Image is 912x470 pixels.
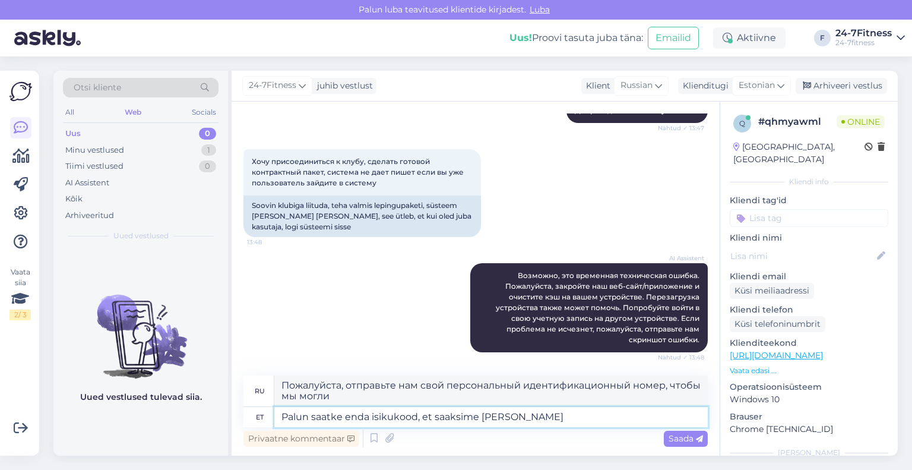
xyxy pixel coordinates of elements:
div: # qhmyawml [758,115,837,129]
div: 2 / 3 [9,310,31,320]
textarea: Пожалуйста, отправьте нам свой персональный идентификационный номер, чтобы мы могли [274,376,708,406]
div: et [256,407,264,427]
p: Klienditeekond [730,337,888,349]
div: 0 [199,128,216,140]
span: Nähtud ✓ 13:47 [658,124,704,133]
div: Uus [65,128,81,140]
input: Lisa nimi [730,250,875,263]
div: Klienditugi [678,80,729,92]
div: Vaata siia [9,267,31,320]
button: Emailid [648,27,699,49]
span: 13:48 [247,238,292,247]
span: Otsi kliente [74,81,121,94]
div: F [814,30,831,46]
img: Askly Logo [9,80,32,103]
div: juhib vestlust [312,80,373,92]
div: [GEOGRAPHIC_DATA], [GEOGRAPHIC_DATA] [733,141,864,166]
p: Windows 10 [730,393,888,406]
span: Saada [669,433,703,444]
b: Uus! [509,32,532,43]
p: Uued vestlused tulevad siia. [80,391,202,403]
p: Operatsioonisüsteem [730,381,888,393]
span: q [739,119,745,128]
img: No chats [53,273,228,380]
div: Kõik [65,193,83,205]
p: Kliendi email [730,270,888,283]
span: AI Assistent [660,254,704,263]
div: Socials [189,105,218,120]
input: Lisa tag [730,209,888,227]
p: Vaata edasi ... [730,365,888,376]
div: Kliendi info [730,176,888,187]
div: Klient [581,80,610,92]
div: 24-7Fitness [835,29,892,38]
div: Arhiveeritud [65,210,114,222]
p: Chrome [TECHNICAL_ID] [730,423,888,436]
span: Uued vestlused [113,231,169,241]
div: All [63,105,77,120]
div: [PERSON_NAME] [730,447,888,458]
div: Soovin klubiga liituda, teha valmis lepingupaketi, süsteem [PERSON_NAME] [PERSON_NAME], see ütleb... [243,195,481,237]
div: Privaatne kommentaar [243,431,359,447]
div: Aktiivne [713,27,786,49]
span: Luba [526,4,553,15]
a: [URL][DOMAIN_NAME] [730,350,823,361]
span: Online [837,115,885,128]
div: AI Assistent [65,177,109,189]
textarea: Palun saatke enda isikukood, et saaksime [PERSON_NAME] [274,407,708,427]
div: Küsi telefoninumbrit [730,316,825,332]
p: Kliendi tag'id [730,194,888,207]
span: Estonian [739,79,775,92]
div: Web [122,105,144,120]
span: Хочу присоединиться к клубу, сделать готовой контрактный пакет, система не дает пишет если вы уже... [252,157,465,187]
div: 0 [199,160,216,172]
div: 24-7fitness [835,38,892,48]
div: ru [255,381,265,401]
div: Arhiveeri vestlus [796,78,887,94]
p: Kliendi telefon [730,304,888,316]
span: 24-7Fitness [249,79,296,92]
div: Proovi tasuta juba täna: [509,31,643,45]
span: Russian [620,79,653,92]
span: Возможно, это временная техническая ошибка. Пожалуйста, закройте наш веб-сайт/приложение и очисти... [496,271,701,344]
div: Minu vestlused [65,144,124,156]
span: Nähtud ✓ 13:48 [658,353,704,362]
p: Brauser [730,411,888,423]
a: 24-7Fitness24-7fitness [835,29,905,48]
p: Kliendi nimi [730,232,888,244]
div: Küsi meiliaadressi [730,283,814,299]
div: Tiimi vestlused [65,160,123,172]
div: 1 [201,144,216,156]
